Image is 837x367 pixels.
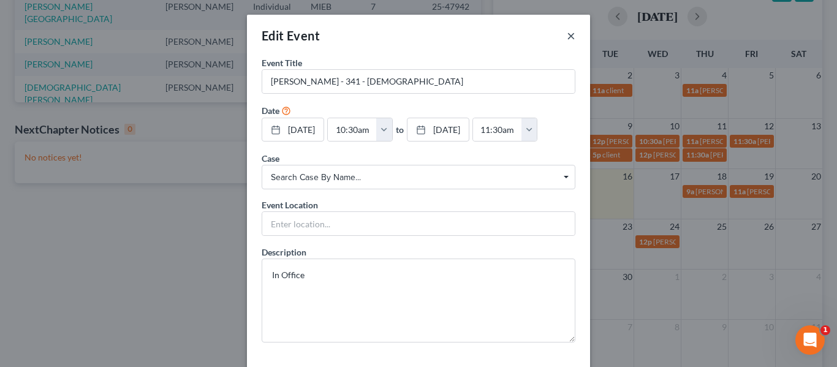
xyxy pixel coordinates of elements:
[262,118,324,142] a: [DATE]
[262,212,575,235] input: Enter location...
[328,118,377,142] input: -- : --
[262,165,575,189] span: Select box activate
[262,104,279,117] label: Date
[262,70,575,93] input: Enter event name...
[820,325,830,335] span: 1
[262,28,320,43] span: Edit Event
[473,118,522,142] input: -- : --
[262,58,302,68] span: Event Title
[262,246,306,259] label: Description
[407,118,469,142] a: [DATE]
[271,171,566,184] span: Search case by name...
[262,199,318,211] label: Event Location
[795,325,825,355] iframe: Intercom live chat
[567,28,575,43] button: ×
[396,123,404,136] label: to
[262,152,279,165] label: Case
